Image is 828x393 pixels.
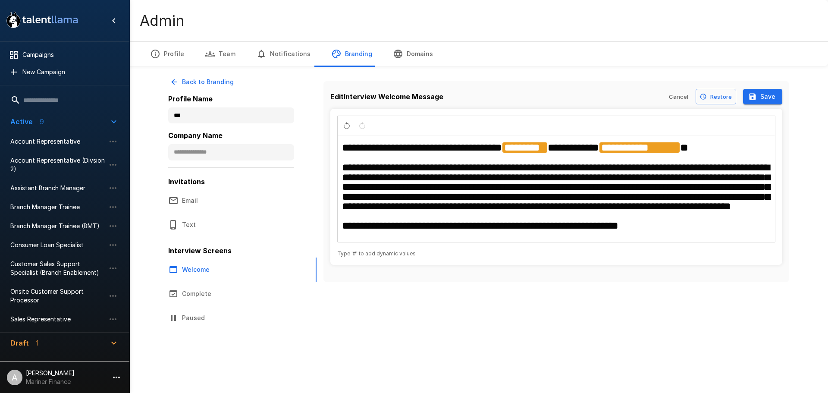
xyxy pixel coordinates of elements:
button: Text [158,213,313,237]
button: Profile [140,42,194,66]
button: Back to Branding [168,74,237,90]
button: Restore [696,89,736,105]
button: Email [158,189,313,213]
button: Complete [158,282,313,306]
button: Team [194,42,246,66]
span: Type '#' to add dynamic values [337,249,416,258]
button: Welcome [158,258,313,282]
button: Domains [383,42,443,66]
button: Undo [339,118,354,133]
b: Company Name [168,131,223,140]
button: Paused [158,306,313,330]
button: Save [743,89,782,105]
b: Edit Interview Welcome Message [330,92,443,101]
button: Redo [355,118,370,133]
button: Notifications [246,42,321,66]
h4: Admin [140,12,185,30]
b: Profile Name [168,94,213,103]
button: Branding [321,42,383,66]
button: Cancel [665,89,692,105]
